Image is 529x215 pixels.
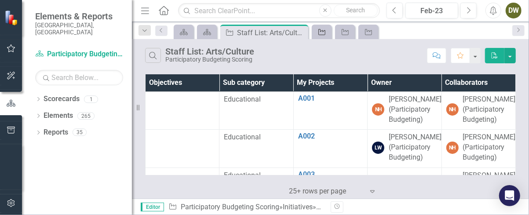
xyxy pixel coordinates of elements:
[219,91,293,130] td: Double-Click to Edit
[334,4,378,17] button: Search
[506,3,522,18] button: DW
[463,132,516,163] div: [PERSON_NAME] (Participatory Budgeting)
[463,95,516,125] div: [PERSON_NAME] (Participatory Budgeting)
[165,47,254,56] div: Staff List: Arts/Culture
[219,168,293,206] td: Double-Click to Edit
[368,168,441,206] td: Double-Click to Edit
[44,94,80,104] a: Scorecards
[441,168,515,206] td: Double-Click to Edit
[219,130,293,168] td: Double-Click to Edit
[35,70,123,85] input: Search Below...
[77,112,95,120] div: 265
[168,202,324,212] div: » »
[409,6,455,16] div: Feb-23
[441,130,515,168] td: Double-Click to Edit
[368,91,441,130] td: Double-Click to Edit
[368,130,441,168] td: Double-Click to Edit
[346,7,365,14] span: Search
[389,132,441,163] div: [PERSON_NAME] (Participatory Budgeting)
[298,95,363,102] a: A001
[441,91,515,130] td: Double-Click to Edit
[298,132,363,140] a: A002
[405,3,458,18] button: Feb-23
[298,171,363,179] a: A003
[141,203,164,211] span: Editor
[224,171,261,179] span: Educational
[224,133,261,141] span: Educational
[181,203,279,211] a: Participatory Budgeting Scoring
[237,27,306,38] div: Staff List: Arts/Culture
[293,91,367,130] td: Double-Click to Edit Right Click for Context Menu
[372,142,384,154] div: LW
[293,168,367,206] td: Double-Click to Edit Right Click for Context Menu
[165,56,254,63] div: Participatory Budgeting Scoring
[446,103,459,116] div: NH
[499,185,520,206] div: Open Intercom Messenger
[35,22,123,36] small: [GEOGRAPHIC_DATA], [GEOGRAPHIC_DATA]
[293,130,367,168] td: Double-Click to Edit Right Click for Context Menu
[4,10,20,26] img: ClearPoint Strategy
[35,11,123,22] span: Elements & Reports
[44,128,68,138] a: Reports
[35,49,123,59] a: Participatory Budgeting Scoring
[44,111,73,121] a: Elements
[389,95,441,125] div: [PERSON_NAME] (Participatory Budgeting)
[446,142,459,154] div: NH
[84,95,98,103] div: 1
[224,95,261,103] span: Educational
[73,129,87,136] div: 35
[283,203,313,211] a: Initiatives
[178,3,380,18] input: Search ClearPoint...
[463,171,516,201] div: [PERSON_NAME] (Participatory Budgeting)
[372,103,384,116] div: NH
